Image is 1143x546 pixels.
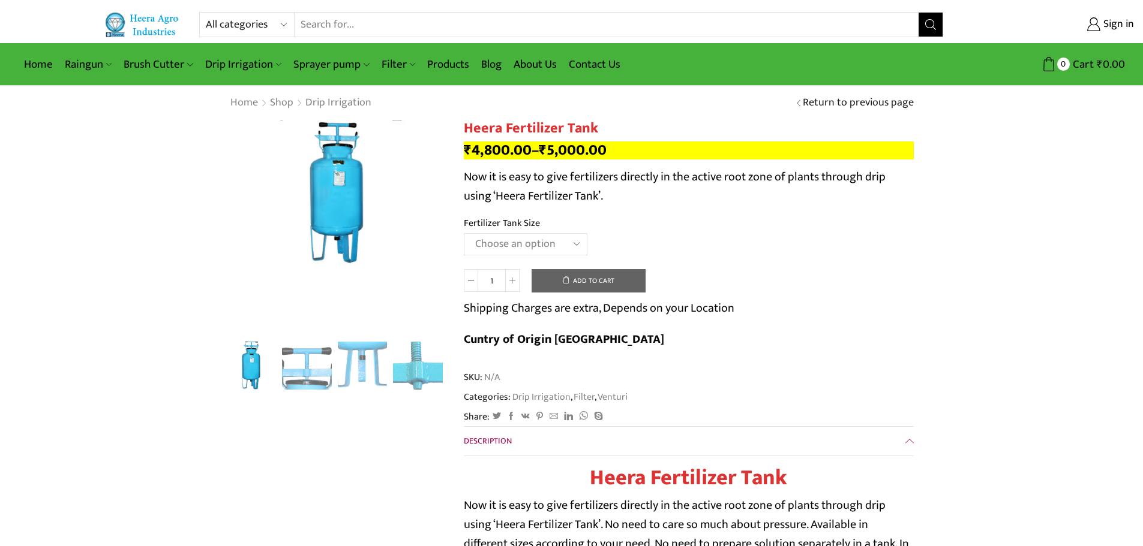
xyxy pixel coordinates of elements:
[376,50,421,79] a: Filter
[478,269,505,292] input: Product quantity
[230,120,446,263] div: 1 / 5
[475,50,508,79] a: Blog
[539,138,547,162] span: ₹
[1057,58,1070,70] span: 0
[464,390,628,404] span: Categories: , ,
[464,141,914,159] p: –
[393,342,443,390] li: 4 / 5
[1097,55,1103,74] span: ₹
[919,13,943,37] button: Search button
[338,342,388,391] a: Fertilizer Tank 03
[1097,55,1125,74] bdi: 0.00
[464,329,664,349] b: Cuntry of Origin [GEOGRAPHIC_DATA]
[464,434,512,448] span: Description
[282,342,332,390] li: 2 / 5
[118,50,199,79] a: Brush Cutter
[227,340,277,390] img: Heera Fertilizer Tank
[305,95,372,111] a: Drip Irrigation
[572,389,595,405] a: Filter
[227,342,277,390] li: 1 / 5
[1100,17,1134,32] span: Sign in
[955,53,1125,76] a: 0 Cart ₹0.00
[464,216,540,230] label: Fertilizer Tank Size
[508,50,563,79] a: About Us
[230,120,446,263] img: Heera Fertilizer Tank
[464,167,914,206] p: Now it is easy to give fertilizers directly in the active root zone of plants through drip using ...
[539,138,607,162] bdi: 5,000.00
[563,50,626,79] a: Contact Us
[18,50,59,79] a: Home
[803,95,914,111] a: Return to previous page
[295,13,919,37] input: Search for...
[464,427,914,455] a: Description
[464,465,914,491] h1: Heera Fertilizer Tank
[287,50,375,79] a: Sprayer pump
[230,95,259,111] a: Home
[338,342,388,390] li: 3 / 5
[464,138,532,162] bdi: 4,800.00
[482,370,500,384] span: N/A
[464,138,472,162] span: ₹
[421,50,475,79] a: Products
[59,50,118,79] a: Raingun
[511,389,571,405] a: Drip Irrigation
[532,269,646,293] button: Add to cart
[464,120,914,137] h1: Heera Fertilizer Tank
[464,370,914,384] span: SKU:
[961,14,1134,35] a: Sign in
[269,95,294,111] a: Shop
[464,298,734,318] p: Shipping Charges are extra, Depends on your Location
[230,95,372,111] nav: Breadcrumb
[199,50,287,79] a: Drip Irrigation
[1070,56,1094,73] span: Cart
[393,342,443,391] a: Fertilizer Tank 04
[596,389,628,405] a: Venturi
[464,410,490,424] span: Share:
[282,342,332,391] a: Fertilizer Tank 02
